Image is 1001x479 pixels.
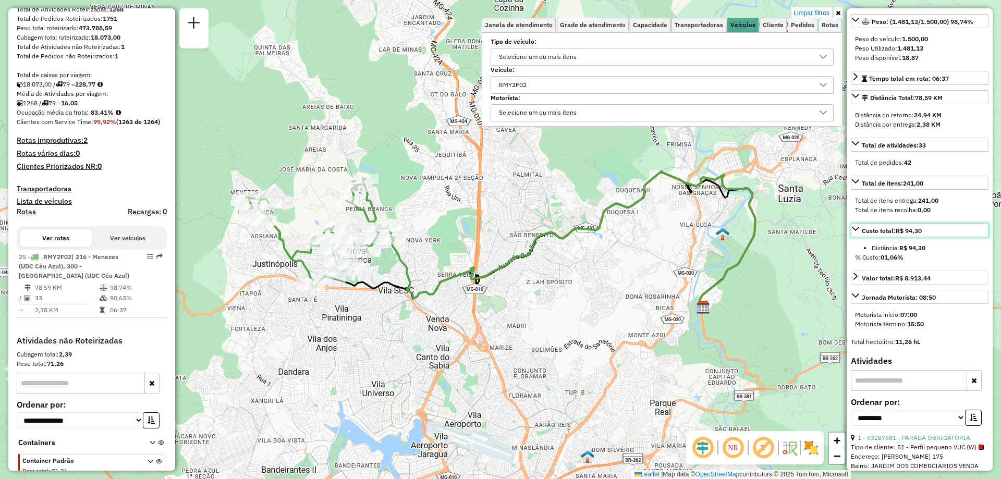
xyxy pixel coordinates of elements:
div: Total de Atividades Roteirizadas: [17,5,167,14]
span: Ocultar NR [721,435,746,460]
div: Peso: (1.481,13/1.500,00) 98,74% [851,30,988,67]
div: Total de itens: [862,179,923,188]
div: Distância por entrega: [855,120,984,129]
span: Pedidos [791,22,814,28]
strong: R$ 94,30 [899,244,925,252]
img: CDD Santa Luzia [697,301,710,314]
a: Nova sessão e pesquisa [184,13,204,36]
a: Leaflet [634,471,660,478]
div: Peso total: [17,359,167,369]
strong: 07:00 [900,311,917,318]
span: RMY2F02 [43,253,71,261]
div: Total de itens entrega: [855,196,984,205]
h4: Atividades [851,356,988,366]
strong: 18,87 [902,54,919,62]
div: Total de caixas por viagem: [17,70,167,80]
h4: Lista de veículos [17,197,167,206]
strong: 1268 [109,5,124,13]
a: Ocultar filtros [834,7,843,19]
div: Motorista término: [855,320,984,329]
div: Selecione um ou mais itens [495,48,580,65]
div: Motorista início: [855,310,984,320]
em: Média calculada utilizando a maior ocupação (%Peso ou %Cubagem) de cada rota da sessão. Rotas cro... [116,109,121,116]
span: Ocultar deslocamento [690,435,715,460]
em: Opções [147,253,153,260]
span: 71,26 [52,468,68,475]
span: Janela de atendimento [485,22,553,28]
span: Container Padrão [22,456,135,465]
a: Valor total:R$ 8.913,44 [851,271,988,285]
a: Zoom in [829,433,845,448]
label: Motorista: [491,93,834,103]
div: Total de atividades:33 [851,154,988,171]
a: Total de atividades:33 [851,138,988,152]
i: Tempo total em rota [100,307,105,313]
div: Total de itens recolha: [855,205,984,215]
a: Total de itens:241,00 [851,176,988,190]
i: Total de rotas [42,100,48,106]
div: 1268 / 79 = [17,99,167,108]
div: Jornada Motorista: 08:50 [851,306,988,333]
strong: 1751 [103,15,117,22]
strong: 2 [83,136,88,145]
strong: (1263 de 1264) [116,118,160,126]
strong: 24,94 KM [914,111,942,119]
strong: 1.481,13 [897,44,923,52]
h4: Rotas improdutivas: [17,136,167,145]
a: Peso: (1.481,13/1.500,00) 98,74% [851,14,988,28]
strong: 1 [115,52,118,60]
td: 06:37 [109,305,162,315]
a: OpenStreetMap [695,471,740,478]
a: 1 - 63287581 - PARADA OBRIGATORIA [858,434,970,441]
strong: 473.788,59 [79,24,112,32]
h4: Transportadoras [17,185,167,193]
strong: 15:50 [907,320,924,328]
span: 25 - [19,253,129,279]
a: Jornada Motorista: 08:50 [851,290,988,304]
div: Peso total roteirizado: [17,23,167,33]
button: Ordem crescente [143,412,160,428]
span: | [661,471,663,478]
div: Total de Pedidos não Roteirizados: [17,52,167,61]
span: Capacidade [633,22,667,28]
div: Média de Atividades por viagem: [17,89,167,99]
strong: 42 [904,158,911,166]
td: 98,74% [109,283,162,293]
strong: R$ 8.913,44 [895,274,931,282]
strong: 2,38 KM [917,120,941,128]
h4: Recargas: 0 [128,207,167,216]
span: Veículos [730,22,755,28]
td: 80,63% [109,293,162,303]
div: Cubagem total: [17,350,167,359]
span: Ocupação média da frota: [17,108,89,116]
div: Valor total: [862,274,931,283]
div: Custo total: [862,226,922,236]
label: Veículo: [491,65,834,75]
span: Peso total [22,468,48,475]
strong: 0 [97,162,102,171]
strong: 99,92% [93,118,116,126]
div: Distância Total: [862,93,943,103]
span: Transportadoras [675,22,723,28]
div: Jornada Motorista: 08:50 [862,293,936,302]
span: Peso: (1.481,13/1.500,00) 98,74% [872,18,973,26]
span: Cliente [763,22,784,28]
div: RMY2F02 [495,77,530,93]
strong: 0 [76,149,80,158]
div: Endereço: [PERSON_NAME] 175 [851,452,988,461]
i: Meta Caixas/viagem: 203,60 Diferença: 25,17 [97,81,103,88]
strong: 71,26 [47,360,64,367]
div: Total de Pedidos Roteirizados: [17,14,167,23]
td: = [19,305,24,315]
label: Ordenar por: [851,396,988,408]
span: Grade de atendimento [560,22,626,28]
strong: 1 [121,43,125,51]
h4: Rotas vários dias: [17,149,167,158]
button: Ordem crescente [965,410,982,426]
span: Clientes com Service Time: [17,118,93,126]
label: Tipo de veículo: [491,37,834,46]
i: % de utilização do peso [100,285,107,291]
i: Cubagem total roteirizado [17,81,23,88]
i: Total de rotas [56,81,63,88]
div: % Custo: [855,253,984,262]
